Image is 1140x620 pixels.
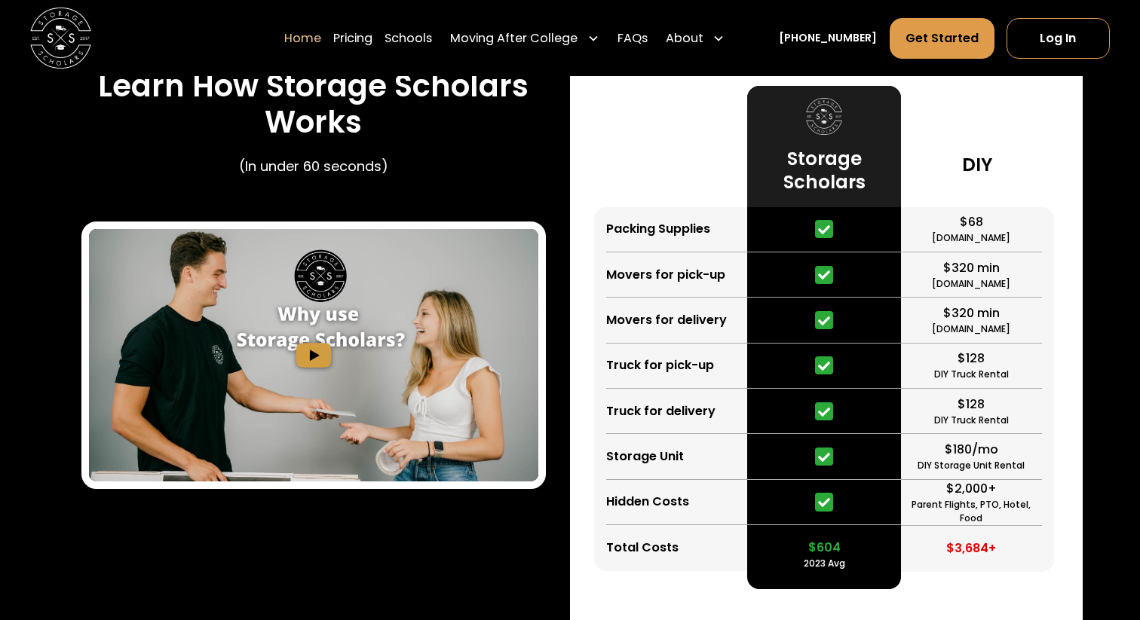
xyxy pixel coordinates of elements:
div: [DOMAIN_NAME] [932,277,1010,291]
img: Storage Scholars main logo [30,8,91,69]
a: Schools [385,17,432,59]
div: Truck for delivery [606,402,716,420]
h3: Learn How Storage Scholars Works [81,68,546,141]
img: Storage Scholars - How it Works video. [89,229,538,481]
div: 2023 Avg [804,557,845,570]
div: About [666,29,703,47]
div: Packing Supplies [606,220,710,238]
div: About [660,17,731,59]
img: Storage Scholars logo. [806,98,842,134]
div: Movers for pick-up [606,266,725,284]
div: [DOMAIN_NAME] [932,322,1010,336]
div: Moving After College [444,17,605,59]
div: Parent Flights, PTO, Hotel, Food [901,498,1042,525]
div: $3,684+ [946,539,996,557]
a: open lightbox [89,229,538,481]
div: Moving After College [450,29,578,47]
div: Hidden Costs [606,493,689,511]
a: Get Started [890,17,994,58]
p: (In under 60 seconds) [239,156,388,176]
div: $180/mo [945,441,998,459]
h3: DIY [962,153,992,176]
div: Total Costs [606,539,679,557]
div: Storage Unit [606,447,684,466]
div: Movers for delivery [606,311,727,329]
div: $320 min [943,304,1000,322]
div: $128 [958,350,985,368]
div: $2,000+ [946,480,997,498]
a: [PHONE_NUMBER] [779,30,877,46]
div: Truck for pick-up [606,356,714,374]
div: DIY Truck Rental [934,368,1009,381]
a: Log In [1007,17,1110,58]
div: $68 [960,213,983,231]
div: [DOMAIN_NAME] [932,231,1010,245]
a: Pricing [333,17,372,59]
div: $320 min [943,259,1000,277]
div: DIY Truck Rental [934,414,1009,427]
a: FAQs [617,17,648,59]
div: $604 [808,539,841,557]
div: DIY Storage Unit Rental [918,459,1025,472]
a: Home [284,17,321,59]
h3: Storage Scholars [760,147,889,194]
div: $128 [958,396,985,414]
